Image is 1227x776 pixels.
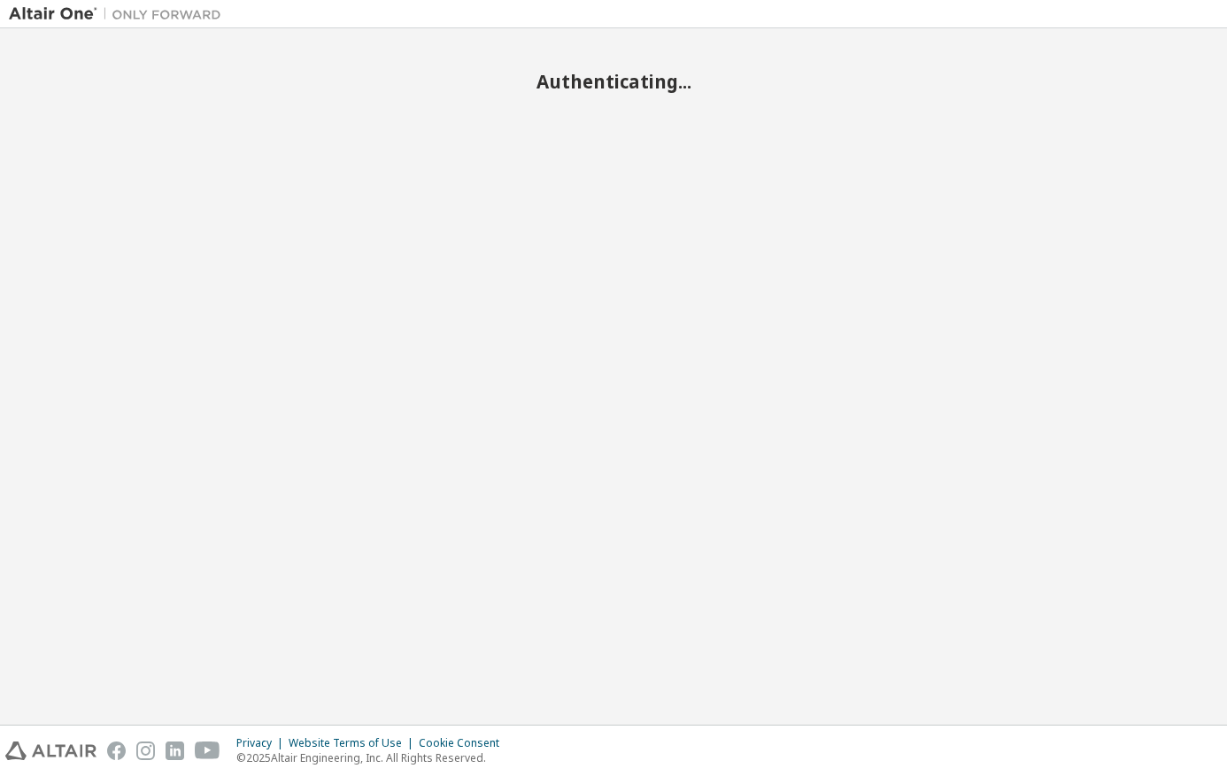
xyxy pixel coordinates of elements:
[5,741,96,760] img: altair_logo.svg
[236,750,510,765] p: © 2025 Altair Engineering, Inc. All Rights Reserved.
[107,741,126,760] img: facebook.svg
[236,736,289,750] div: Privacy
[419,736,510,750] div: Cookie Consent
[9,70,1218,93] h2: Authenticating...
[136,741,155,760] img: instagram.svg
[9,5,230,23] img: Altair One
[195,741,220,760] img: youtube.svg
[289,736,419,750] div: Website Terms of Use
[166,741,184,760] img: linkedin.svg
